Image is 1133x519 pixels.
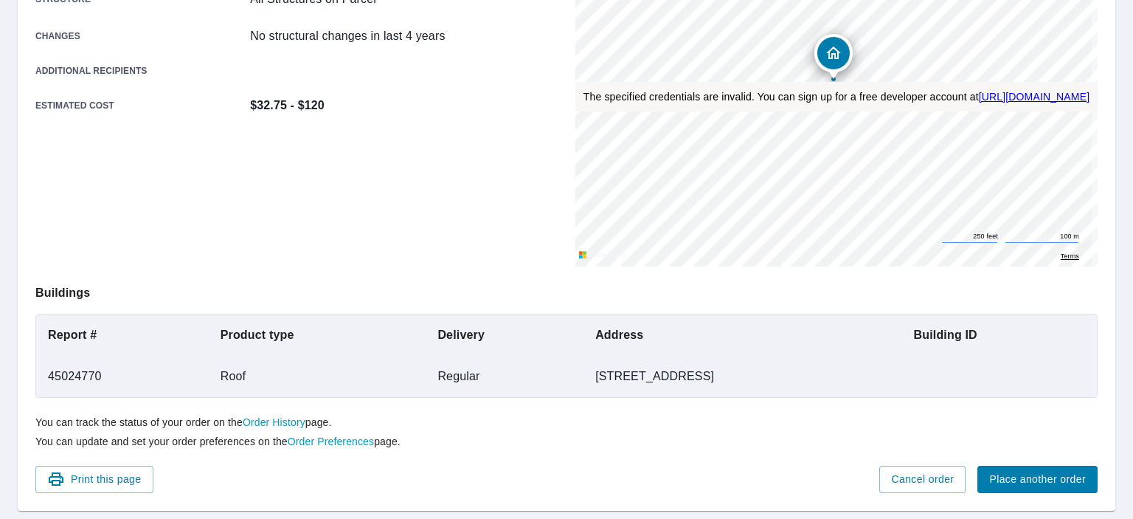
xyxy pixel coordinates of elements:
[902,315,1098,356] th: Building ID
[209,315,426,356] th: Product type
[250,97,325,114] p: $32.75 - $120
[879,466,966,493] button: Cancel order
[35,97,244,114] p: Estimated cost
[989,470,1086,489] span: Place another order
[209,356,426,397] td: Roof
[979,91,1090,103] a: [URL][DOMAIN_NAME]
[575,82,1098,111] div: The specified credentials are invalid. You can sign up for a free developer account at
[250,27,445,45] p: No structural changes in last 4 years
[891,470,954,489] span: Cancel order
[35,27,244,45] p: Changes
[35,64,244,78] p: Additional recipients
[35,435,1098,448] p: You can update and set your order preferences on the page.
[583,315,901,356] th: Address
[288,436,374,447] a: Order Preferences
[977,466,1098,493] button: Place another order
[1061,252,1079,261] a: Terms
[35,267,1098,314] p: Buildings
[243,416,305,428] a: Order History
[426,356,583,397] td: Regular
[47,470,142,489] span: Print this page
[814,34,853,80] div: Dropped pin, building 1, Residential property, 142 3rd Ave Chula Vista, CA 91910
[36,356,209,397] td: 45024770
[575,82,1098,111] div: The specified credentials are invalid. You can sign up for a free developer account at http://www...
[35,416,1098,429] p: You can track the status of your order on the page.
[36,315,209,356] th: Report #
[583,356,901,397] td: [STREET_ADDRESS]
[35,466,153,493] button: Print this page
[426,315,583,356] th: Delivery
